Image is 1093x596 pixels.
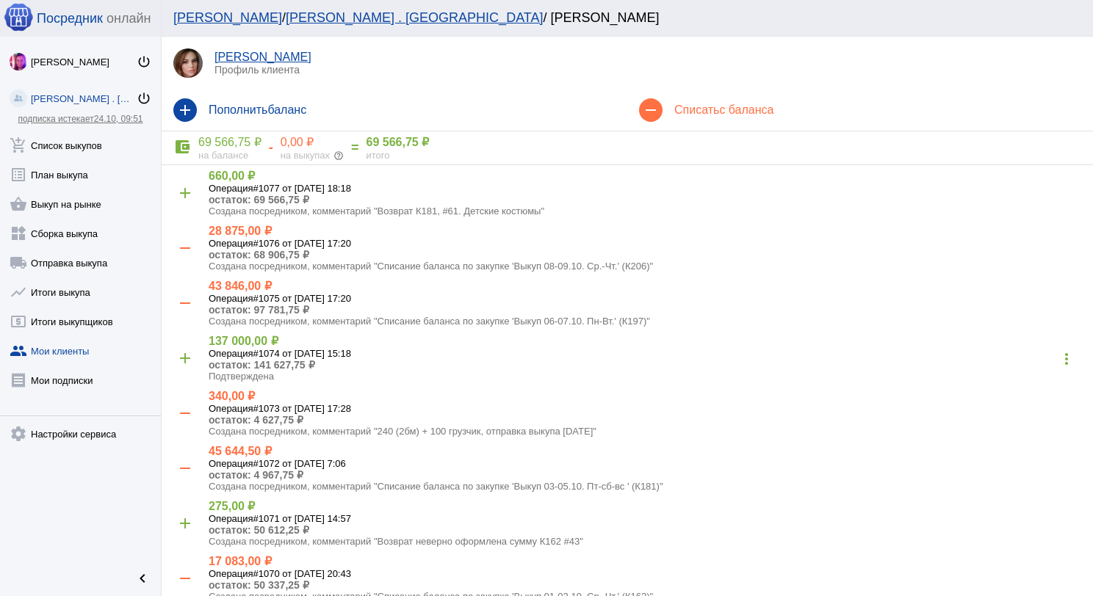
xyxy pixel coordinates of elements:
div: / / [PERSON_NAME] [173,10,1067,26]
h4: 43 846,00 ₽ [209,279,1081,293]
mat-icon: help_outline [333,150,344,161]
mat-icon: account_balance_wallet [173,138,191,156]
mat-icon: settings [10,425,27,443]
mat-icon: local_shipping [10,254,27,272]
h4: 17 083,00 ₽ [209,554,1081,568]
mat-icon: remove [173,291,197,315]
div: = [344,140,367,156]
p: остаток: 4 627,75 ₽ [209,414,1081,426]
mat-icon: group [10,342,27,360]
mat-icon: remove [173,236,197,260]
p: Создана посредником, комментарий "Списание баланса по закупке 'Выкуп 03-05.10. Пт-сб-вс ' (К181)" [209,481,1081,492]
div: 69 566,75 ₽ [198,135,261,150]
div: [PERSON_NAME] . [GEOGRAPHIC_DATA] [31,93,137,104]
span: 24.10, 09:51 [94,114,143,124]
b: 69 566,75 ₽ [367,136,430,148]
h5: #1077 от [DATE] 18:18 [209,183,1081,194]
mat-icon: receipt [10,371,27,389]
p: Создана посредником, комментарий "Списание баланса по закупке 'Выкуп 08-09.10. Ср.-Чт.' (К206)" [209,261,1081,272]
mat-icon: power_settings_new [137,54,151,69]
h5: #1076 от [DATE] 17:20 [209,238,1081,249]
mat-icon: more_vert [1055,347,1078,371]
p: Подтверждена [209,371,1052,382]
mat-icon: chevron_left [134,570,151,587]
p: остаток: 68 906,75 ₽ [209,249,1081,261]
mat-icon: remove [639,98,663,122]
span: Операция [209,238,253,249]
mat-icon: local_atm [10,313,27,330]
h4: 660,00 ₽ [209,169,1081,183]
h4: 340,00 ₽ [209,389,1081,403]
h4: 137 000,00 ₽ [209,334,1052,348]
img: apple-icon-60x60.png [4,2,33,32]
mat-icon: add [173,512,197,535]
mat-icon: add [173,181,197,205]
span: Операция [209,403,253,414]
p: Создана посредником, комментарий "Списание баланса по закупке 'Выкуп 06-07.10. Пн-Вт.' (К197)" [209,316,1081,327]
h4: Пополнить [209,103,616,117]
a: [PERSON_NAME] [173,10,282,25]
p: остаток: 69 566,75 ₽ [209,194,1081,206]
p: остаток: 97 781,75 ₽ [209,304,1081,316]
p: Профиль клиента [214,64,1081,76]
span: Операция [209,293,253,304]
h5: #1075 от [DATE] 17:20 [209,293,1081,304]
span: Операция [209,183,253,194]
img: community_200.png [10,90,27,107]
span: Операция [209,513,253,524]
a: [PERSON_NAME] [214,51,311,63]
a: подписка истекает24.10, 09:51 [18,114,143,124]
span: Операция [209,348,253,359]
mat-icon: shopping_basket [10,195,27,213]
div: на выкупах [281,150,344,161]
span: Операция [209,458,253,469]
mat-icon: remove [173,567,197,590]
p: Создана посредником, комментарий "Возврат неверно оформлена сумму К162 #43" [209,536,1081,547]
h5: #1070 от [DATE] 20:43 [209,568,1081,579]
p: остаток: 50 612,25 ₽ [209,524,1081,536]
p: остаток: 141 627,75 ₽ [209,359,1052,371]
img: P4-tjzPoZi1IBPzh9PPFfFpe3IlnPuZpLysGmHQ4RmQPDLVGXhRy00i18QHrPKeh0gWkXFDIejsYigdrjemjCntp.jpg [173,48,203,78]
p: Создана посредником, комментарий "Возврат К181, #61. Детские костюмы" [209,206,1081,217]
div: 0,00 ₽ [281,135,344,150]
span: Операция [209,568,253,579]
h5: #1073 от [DATE] 17:28 [209,403,1081,414]
h5: #1072 от [DATE] 7:06 [209,458,1081,469]
h4: Списать [674,103,1081,117]
span: баланс [267,103,306,116]
mat-icon: widgets [10,225,27,242]
mat-icon: show_chart [10,283,27,301]
img: 73xLq58P2BOqs-qIllg3xXCtabieAB0OMVER0XTxHpc0AjG-Rb2SSuXsq4It7hEfqgBcQNho.jpg [10,53,27,70]
mat-icon: add_shopping_cart [10,137,27,154]
h5: #1074 от [DATE] 15:18 [209,348,1052,359]
span: онлайн [107,11,151,26]
p: остаток: 50 337,25 ₽ [209,579,1081,591]
a: [PERSON_NAME] . [GEOGRAPHIC_DATA] [286,10,543,25]
mat-icon: power_settings_new [137,91,151,106]
h5: #1071 от [DATE] 14:57 [209,513,1081,524]
div: итого [367,150,430,161]
mat-icon: remove [173,401,197,425]
span: Посредник [37,11,103,26]
h4: 45 644,50 ₽ [209,444,1081,458]
p: Создана посредником, комментарий "240 (2бм) + 100 грузчик, отправка выкупа [DATE]" [209,426,1081,437]
h4: 28 875,00 ₽ [209,224,1081,238]
mat-icon: remove [173,457,197,480]
div: [PERSON_NAME] [31,57,137,68]
div: - [261,140,281,156]
div: на балансе [198,150,261,161]
h4: 275,00 ₽ [209,499,1081,513]
mat-icon: add [173,346,197,370]
mat-icon: add [173,98,197,122]
p: остаток: 4 967,75 ₽ [209,469,1081,481]
span: с баланса [719,103,773,116]
mat-icon: list_alt [10,166,27,183]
